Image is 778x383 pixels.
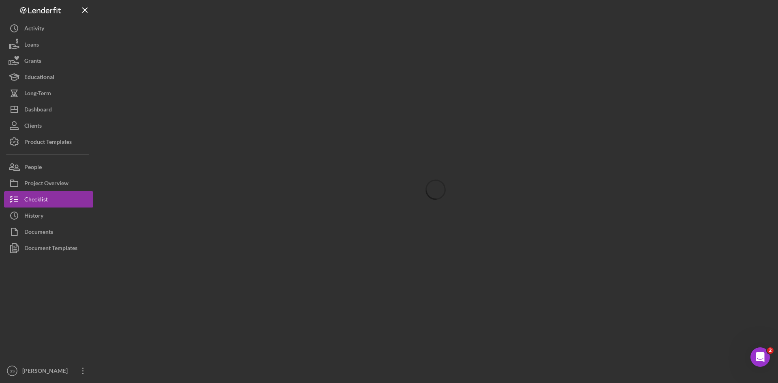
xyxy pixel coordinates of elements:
div: [PERSON_NAME] [20,363,73,381]
div: Loans [24,36,39,55]
div: Long-Term [24,85,51,103]
div: Documents [24,224,53,242]
button: People [4,159,93,175]
button: Document Templates [4,240,93,256]
div: Dashboard [24,101,52,120]
div: Clients [24,118,42,136]
button: Grants [4,53,93,69]
div: Document Templates [24,240,77,258]
div: Educational [24,69,54,87]
button: Loans [4,36,93,53]
div: Product Templates [24,134,72,152]
button: Clients [4,118,93,134]
button: Project Overview [4,175,93,191]
button: Documents [4,224,93,240]
button: History [4,208,93,224]
button: Checklist [4,191,93,208]
button: Activity [4,20,93,36]
span: 2 [767,347,774,354]
div: Checklist [24,191,48,210]
iframe: Intercom live chat [750,347,770,367]
div: People [24,159,42,177]
button: Dashboard [4,101,93,118]
div: History [24,208,43,226]
button: Long-Term [4,85,93,101]
text: SS [10,369,15,373]
button: Educational [4,69,93,85]
div: Activity [24,20,44,39]
button: Product Templates [4,134,93,150]
div: Grants [24,53,41,71]
button: SS[PERSON_NAME] [4,363,93,379]
div: Project Overview [24,175,68,193]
